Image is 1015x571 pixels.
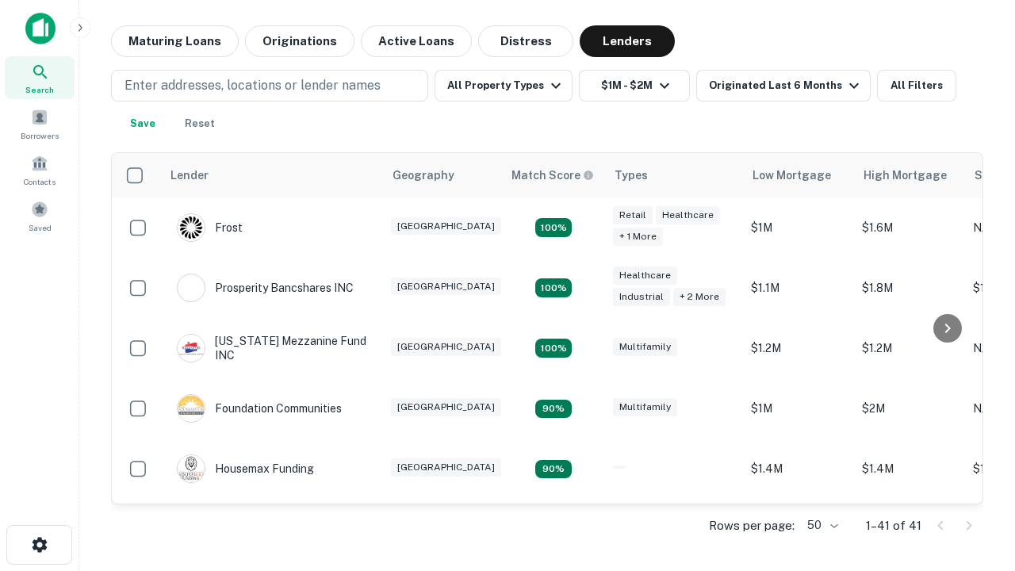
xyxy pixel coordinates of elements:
div: High Mortgage [864,166,947,185]
td: $1.8M [854,258,965,318]
span: Contacts [24,175,56,188]
td: $1.4M [854,439,965,499]
td: $1.4M [743,499,854,559]
td: $1M [743,197,854,258]
div: [GEOGRAPHIC_DATA] [391,338,501,356]
p: Rows per page: [709,516,795,535]
div: Capitalize uses an advanced AI algorithm to match your search with the best lender. The match sco... [511,167,594,184]
span: Borrowers [21,129,59,142]
th: Capitalize uses an advanced AI algorithm to match your search with the best lender. The match sco... [502,153,605,197]
div: 50 [801,514,841,537]
div: Matching Properties: 8, hasApolloMatch: undefined [535,278,572,297]
button: Originated Last 6 Months [696,70,871,102]
th: Geography [383,153,502,197]
div: Prosperity Bancshares INC [177,274,354,302]
td: $1.2M [854,318,965,378]
div: Types [615,166,648,185]
td: $2M [854,378,965,439]
button: Reset [174,108,225,140]
div: + 2 more [673,288,726,306]
div: + 1 more [613,228,663,246]
button: All Filters [877,70,956,102]
div: Lender [170,166,209,185]
img: picture [178,335,205,362]
div: Matching Properties: 5, hasApolloMatch: undefined [535,218,572,237]
div: [GEOGRAPHIC_DATA] [391,398,501,416]
th: Types [605,153,743,197]
button: Lenders [580,25,675,57]
td: $1M [743,378,854,439]
div: Retail [613,206,653,224]
span: Saved [29,221,52,234]
div: Multifamily [613,398,677,416]
button: Maturing Loans [111,25,239,57]
button: Save your search to get updates of matches that match your search criteria. [117,108,168,140]
div: Healthcare [613,266,677,285]
button: All Property Types [435,70,573,102]
div: Frost [177,213,243,242]
div: Multifamily [613,338,677,356]
button: Distress [478,25,573,57]
td: $1.2M [743,318,854,378]
div: Geography [393,166,454,185]
p: 1–41 of 41 [866,516,921,535]
div: Matching Properties: 4, hasApolloMatch: undefined [535,460,572,479]
iframe: Chat Widget [936,444,1015,520]
button: $1M - $2M [579,70,690,102]
td: $1.6M [854,197,965,258]
h6: Match Score [511,167,591,184]
img: picture [178,455,205,482]
div: [GEOGRAPHIC_DATA] [391,458,501,477]
a: Contacts [5,148,75,191]
img: capitalize-icon.png [25,13,56,44]
button: Enter addresses, locations or lender names [111,70,428,102]
td: $1.4M [743,439,854,499]
div: Foundation Communities [177,394,342,423]
td: $1.6M [854,499,965,559]
div: Matching Properties: 5, hasApolloMatch: undefined [535,339,572,358]
div: Low Mortgage [753,166,831,185]
th: Lender [161,153,383,197]
div: [GEOGRAPHIC_DATA] [391,278,501,296]
a: Search [5,56,75,99]
a: Borrowers [5,102,75,145]
div: Matching Properties: 4, hasApolloMatch: undefined [535,400,572,419]
img: picture [178,274,205,301]
img: picture [178,395,205,422]
div: Industrial [613,288,670,306]
div: [US_STATE] Mezzanine Fund INC [177,334,367,362]
button: Originations [245,25,354,57]
img: picture [178,214,205,241]
p: Enter addresses, locations or lender names [124,76,381,95]
div: Healthcare [656,206,720,224]
span: Search [25,83,54,96]
div: Originated Last 6 Months [709,76,864,95]
button: Active Loans [361,25,472,57]
div: [GEOGRAPHIC_DATA] [391,217,501,236]
a: Saved [5,194,75,237]
div: Housemax Funding [177,454,314,483]
td: $1.1M [743,258,854,318]
th: Low Mortgage [743,153,854,197]
th: High Mortgage [854,153,965,197]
